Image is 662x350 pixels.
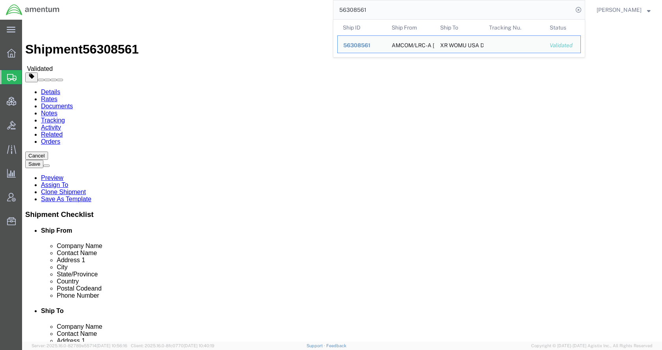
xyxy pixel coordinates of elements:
[184,343,214,348] span: [DATE] 10:40:19
[326,343,346,348] a: Feedback
[97,343,127,348] span: [DATE] 10:56:16
[440,36,478,53] div: XR WOMU USA DEP CORPUS CHRISTI
[22,20,662,342] iframe: FS Legacy Container
[131,343,214,348] span: Client: 2025.16.0-8fc0770
[337,20,386,35] th: Ship ID
[337,20,585,57] table: Search Results
[597,6,642,14] span: Kent Gilman
[343,41,381,50] div: 56308561
[6,4,60,16] img: logo
[307,343,326,348] a: Support
[531,343,653,349] span: Copyright © [DATE]-[DATE] Agistix Inc., All Rights Reserved
[550,41,575,50] div: Validated
[435,20,483,35] th: Ship To
[333,0,573,19] input: Search for shipment number, reference number
[596,5,651,15] button: [PERSON_NAME]
[343,42,370,48] span: 56308561
[32,343,127,348] span: Server: 2025.16.0-82789e55714
[392,36,430,53] div: AMCOM/LRC-A BRAGG
[544,20,581,35] th: Status
[483,20,545,35] th: Tracking Nu.
[386,20,435,35] th: Ship From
